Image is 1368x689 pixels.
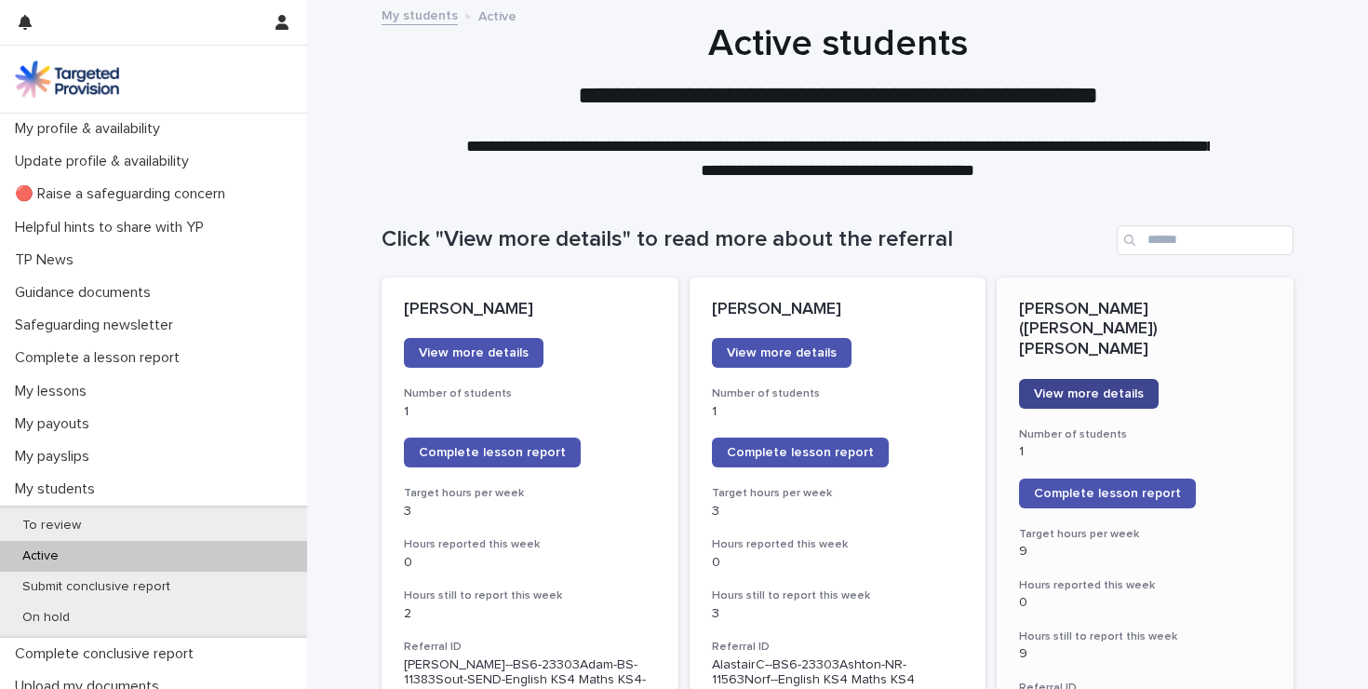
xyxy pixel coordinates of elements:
[712,640,964,655] h3: Referral ID
[7,448,104,466] p: My payslips
[1019,646,1271,662] p: 9
[1034,387,1144,400] span: View more details
[7,185,240,203] p: 🔴 Raise a safeguarding concern
[404,438,581,467] a: Complete lesson report
[712,606,964,622] p: 3
[382,4,458,25] a: My students
[404,555,656,571] p: 0
[712,486,964,501] h3: Target hours per week
[404,386,656,401] h3: Number of students
[1019,578,1271,593] h3: Hours reported this week
[404,300,656,320] p: [PERSON_NAME]
[1019,379,1159,409] a: View more details
[15,61,119,98] img: M5nRWzHhSzIhMunXDL62
[1019,527,1271,542] h3: Target hours per week
[419,346,529,359] span: View more details
[1019,427,1271,442] h3: Number of students
[7,383,101,400] p: My lessons
[404,640,656,655] h3: Referral ID
[7,317,188,334] p: Safeguarding newsletter
[7,645,208,663] p: Complete conclusive report
[1019,629,1271,644] h3: Hours still to report this week
[712,338,852,368] a: View more details
[382,21,1294,66] h1: Active students
[1019,300,1271,360] p: [PERSON_NAME] ([PERSON_NAME]) [PERSON_NAME]
[712,537,964,552] h3: Hours reported this week
[404,588,656,603] h3: Hours still to report this week
[7,579,185,595] p: Submit conclusive report
[404,404,656,420] p: 1
[7,284,166,302] p: Guidance documents
[712,588,964,603] h3: Hours still to report this week
[7,548,74,564] p: Active
[7,349,194,367] p: Complete a lesson report
[404,486,656,501] h3: Target hours per week
[419,446,566,459] span: Complete lesson report
[7,251,88,269] p: TP News
[727,446,874,459] span: Complete lesson report
[478,5,516,25] p: Active
[404,606,656,622] p: 2
[712,438,889,467] a: Complete lesson report
[727,346,837,359] span: View more details
[7,153,204,170] p: Update profile & availability
[7,120,175,138] p: My profile & availability
[404,504,656,520] p: 3
[1019,544,1271,560] p: 9
[712,300,964,320] p: [PERSON_NAME]
[1019,479,1196,508] a: Complete lesson report
[712,555,964,571] p: 0
[1117,225,1294,255] input: Search
[404,537,656,552] h3: Hours reported this week
[1019,595,1271,611] p: 0
[7,219,219,236] p: Helpful hints to share with YP
[7,518,96,534] p: To review
[1034,487,1181,500] span: Complete lesson report
[712,404,964,420] p: 1
[7,415,104,433] p: My payouts
[1019,444,1271,460] p: 1
[7,480,110,498] p: My students
[7,610,85,626] p: On hold
[404,338,543,368] a: View more details
[712,504,964,520] p: 3
[382,226,1109,253] h1: Click "View more details" to read more about the referral
[712,386,964,401] h3: Number of students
